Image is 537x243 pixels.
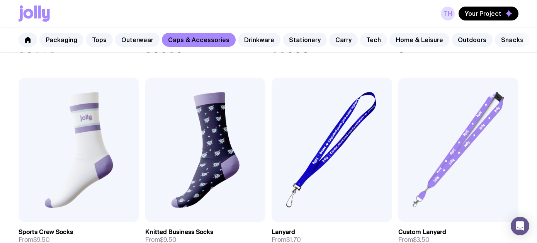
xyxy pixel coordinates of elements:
a: Tops [86,33,113,47]
div: Open Intercom Messenger [511,217,529,235]
h3: Lanyard [272,228,295,236]
a: Outdoors [452,33,493,47]
a: Outerwear [115,33,160,47]
span: Your Project [465,10,501,17]
a: Stationery [283,33,327,47]
button: Your Project [459,7,518,20]
h3: Knitted Business Socks [145,228,213,236]
h3: Custom Lanyard [398,228,446,236]
a: Carry [329,33,358,47]
a: Drinkware [238,33,280,47]
a: Home & Leisure [389,33,449,47]
a: Snacks [495,33,530,47]
h3: Sports Crew Socks [19,228,73,236]
a: Caps & Accessories [162,33,236,47]
a: TH [441,7,455,20]
a: Tech [360,33,387,47]
a: Packaging [39,33,83,47]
